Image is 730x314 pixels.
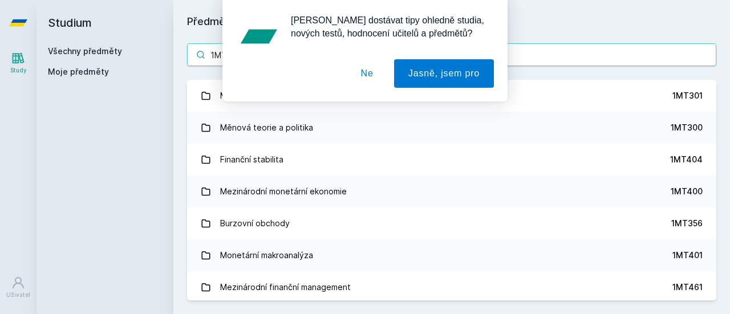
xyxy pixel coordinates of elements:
a: Mezinárodní finanční management 1MT461 [187,271,716,303]
div: [PERSON_NAME] dostávat tipy ohledně studia, nových testů, hodnocení učitelů a předmětů? [282,14,494,40]
div: 1MT400 [671,186,703,197]
button: Ne [347,59,388,88]
div: Mezinárodní monetární ekonomie [220,180,347,203]
button: Jasně, jsem pro [394,59,494,88]
img: notification icon [236,14,282,59]
div: Finanční stabilita [220,148,283,171]
a: Finanční stabilita 1MT404 [187,144,716,176]
a: Mezinárodní monetární ekonomie 1MT400 [187,176,716,207]
div: 1MT401 [672,250,703,261]
div: Burzovní obchody [220,212,290,235]
div: Monetární makroanalýza [220,244,313,267]
div: 1MT404 [670,154,703,165]
div: 1MT461 [672,282,703,293]
div: 1MT356 [671,218,703,229]
a: Burzovní obchody 1MT356 [187,207,716,239]
a: Monetární makroanalýza 1MT401 [187,239,716,271]
div: 1MT300 [671,122,703,133]
div: Mezinárodní finanční management [220,276,351,299]
div: Měnová teorie a politika [220,116,313,139]
a: Uživatel [2,270,34,305]
a: Měnová teorie a politika 1MT300 [187,112,716,144]
div: Uživatel [6,291,30,299]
